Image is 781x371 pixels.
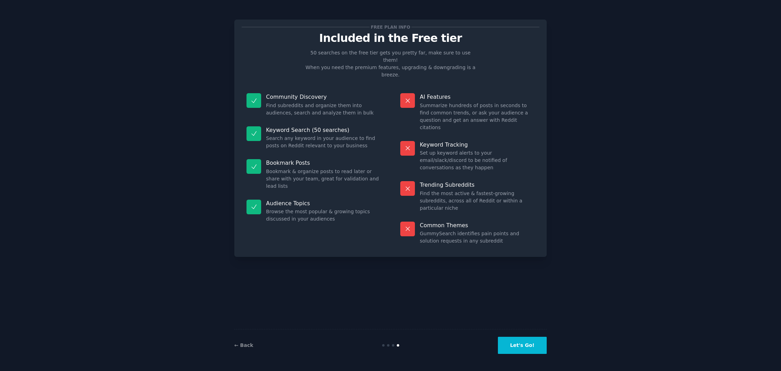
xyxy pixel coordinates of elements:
[420,181,534,188] p: Trending Subreddits
[266,126,381,134] p: Keyword Search (50 searches)
[420,102,534,131] dd: Summarize hundreds of posts in seconds to find common trends, or ask your audience a question and...
[420,190,534,212] dd: Find the most active & fastest-growing subreddits, across all of Reddit or within a particular niche
[266,168,381,190] dd: Bookmark & organize posts to read later or share with your team, great for validation and lead lists
[498,337,547,354] button: Let's Go!
[266,159,381,166] p: Bookmark Posts
[234,342,253,348] a: ← Back
[420,141,534,148] p: Keyword Tracking
[303,49,478,79] p: 50 searches on the free tier gets you pretty far, make sure to use them! When you need the premiu...
[420,149,534,171] dd: Set up keyword alerts to your email/slack/discord to be notified of conversations as they happen
[266,93,381,101] p: Community Discovery
[370,23,411,31] span: Free plan info
[420,230,534,245] dd: GummySearch identifies pain points and solution requests in any subreddit
[242,32,539,44] p: Included in the Free tier
[420,93,534,101] p: AI Features
[266,208,381,223] dd: Browse the most popular & growing topics discussed in your audiences
[420,222,534,229] p: Common Themes
[266,135,381,149] dd: Search any keyword in your audience to find posts on Reddit relevant to your business
[266,200,381,207] p: Audience Topics
[266,102,381,117] dd: Find subreddits and organize them into audiences, search and analyze them in bulk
